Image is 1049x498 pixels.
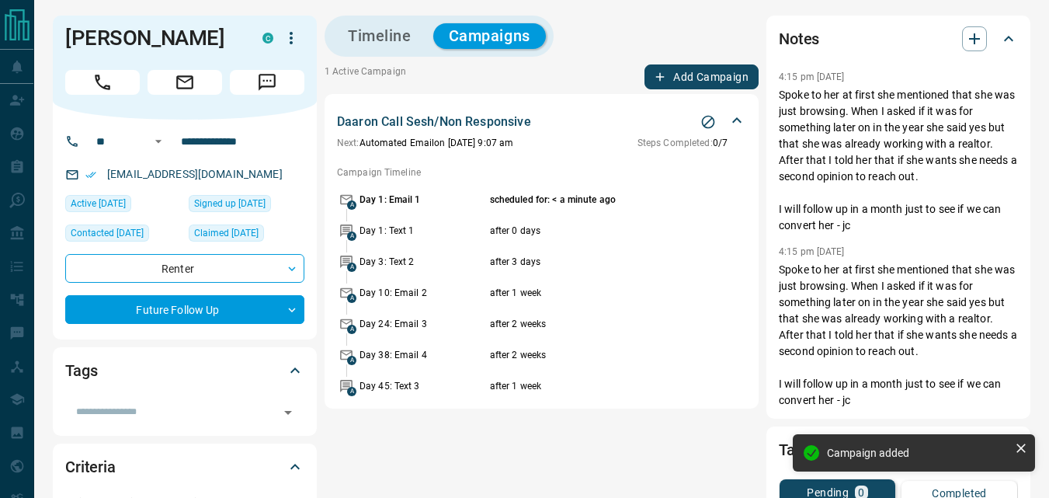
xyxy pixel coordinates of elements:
[65,26,239,50] h1: [PERSON_NAME]
[65,70,140,95] span: Call
[360,193,486,207] p: Day 1: Email 1
[644,64,759,89] button: Add Campaign
[347,263,356,272] span: A
[490,379,700,393] p: after 1 week
[149,132,168,151] button: Open
[779,26,819,51] h2: Notes
[807,487,849,498] p: Pending
[433,23,546,49] button: Campaigns
[65,225,181,246] div: Mon May 05 2025
[779,71,845,82] p: 4:15 pm [DATE]
[490,255,700,269] p: after 3 days
[194,225,259,241] span: Claimed [DATE]
[779,246,845,257] p: 4:15 pm [DATE]
[189,225,304,246] div: Mon May 05 2025
[230,70,304,95] span: Message
[779,87,1018,234] p: Spoke to her at first she mentioned that she was just browsing. When I asked if it was for someth...
[779,262,1018,409] p: Spoke to her at first she mentioned that she was just browsing. When I asked if it was for someth...
[277,402,299,423] button: Open
[360,317,486,331] p: Day 24: Email 3
[71,225,144,241] span: Contacted [DATE]
[65,195,181,217] div: Mon May 12 2025
[347,325,356,334] span: A
[107,168,283,180] a: [EMAIL_ADDRESS][DOMAIN_NAME]
[779,431,1018,468] div: Tasks
[65,358,97,383] h2: Tags
[65,254,304,283] div: Renter
[148,70,222,95] span: Email
[360,255,486,269] p: Day 3: Text 2
[65,454,116,479] h2: Criteria
[71,196,126,211] span: Active [DATE]
[360,348,486,362] p: Day 38: Email 4
[347,232,356,241] span: A
[337,110,746,153] div: Daaron Call Sesh/Non ResponsiveStop CampaignNext:Automated Emailon [DATE] 9:07 amSteps Completed:0/7
[827,447,1009,459] div: Campaign added
[65,448,304,486] div: Criteria
[779,20,1018,57] div: Notes
[347,200,356,210] span: A
[347,356,356,365] span: A
[490,224,700,238] p: after 0 days
[65,295,304,324] div: Future Follow Up
[779,437,818,462] h2: Tasks
[189,195,304,217] div: Mon May 05 2025
[337,138,360,148] span: Next:
[337,165,746,179] p: Campaign Timeline
[360,286,486,300] p: Day 10: Email 2
[332,23,427,49] button: Timeline
[337,113,531,131] p: Daaron Call Sesh/Non Responsive
[637,136,728,150] p: 0 / 7
[65,352,304,389] div: Tags
[858,487,864,498] p: 0
[490,317,700,331] p: after 2 weeks
[194,196,266,211] span: Signed up [DATE]
[637,138,713,148] span: Steps Completed:
[337,136,513,150] p: Automated Email on [DATE] 9:07 am
[490,348,700,362] p: after 2 weeks
[347,387,356,396] span: A
[325,64,406,89] p: 1 Active Campaign
[360,224,486,238] p: Day 1: Text 1
[360,379,486,393] p: Day 45: Text 3
[490,286,700,300] p: after 1 week
[262,33,273,44] div: condos.ca
[347,294,356,303] span: A
[696,110,720,134] button: Stop Campaign
[85,169,96,180] svg: Email Verified
[490,193,700,207] p: scheduled for: < a minute ago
